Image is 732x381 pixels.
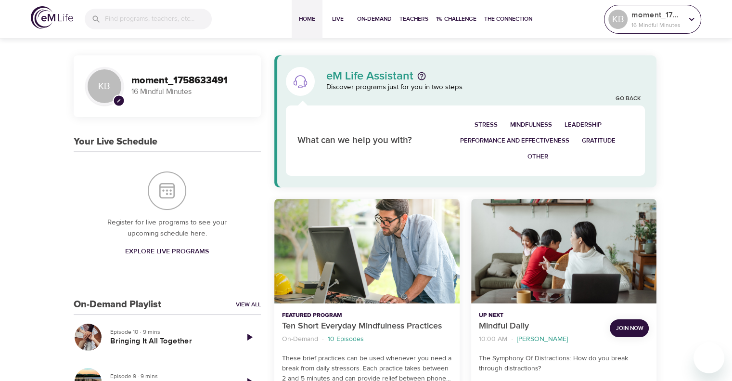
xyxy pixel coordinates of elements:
[297,134,431,148] p: What can we help you with?
[282,311,452,320] p: Featured Program
[479,334,507,344] p: 10:00 AM
[479,354,649,374] p: The Symphony Of Distractions: How do you break through distractions?
[326,14,349,24] span: Live
[631,21,682,29] p: 16 Mindful Minutes
[295,14,319,24] span: Home
[85,67,124,105] div: KB
[608,10,628,29] div: KB
[511,333,513,346] li: ·
[558,117,608,133] button: Leadership
[582,135,616,146] span: Gratitude
[510,119,552,131] span: Mindfulness
[517,334,568,344] p: [PERSON_NAME]
[131,86,249,97] p: 16 Mindful Minutes
[110,328,230,336] p: Episode 10 · 9 mins
[282,334,318,344] p: On-Demand
[121,243,213,261] a: Explore Live Programs
[454,133,576,149] button: Performance and Effectiveness
[436,14,476,24] span: 1% Challenge
[282,333,452,346] nav: breadcrumb
[616,323,643,333] span: Join Now
[479,311,602,320] p: Up Next
[328,334,364,344] p: 10 Episodes
[399,14,428,24] span: Teachers
[131,75,249,86] h3: moment_1758633491
[282,320,452,333] p: Ten Short Everyday Mindfulness Practices
[479,320,602,333] p: Mindful Daily
[504,117,558,133] button: Mindfulness
[148,171,186,210] img: Your Live Schedule
[484,14,532,24] span: The Connection
[468,117,504,133] button: Stress
[31,6,73,29] img: logo
[74,136,157,147] h3: Your Live Schedule
[110,372,230,381] p: Episode 9 · 9 mins
[236,301,261,309] a: View All
[105,9,212,29] input: Find programs, teachers, etc...
[610,319,649,337] button: Join Now
[631,9,682,21] p: moment_1758633491
[293,74,308,89] img: eM Life Assistant
[326,70,413,82] p: eM Life Assistant
[238,326,261,349] a: Play Episode
[125,246,209,258] span: Explore Live Programs
[460,135,569,146] span: Performance and Effectiveness
[576,133,622,149] button: Gratitude
[74,299,161,310] h3: On-Demand Playlist
[565,119,602,131] span: Leadership
[615,95,640,103] a: Go Back
[357,14,392,24] span: On-Demand
[475,119,498,131] span: Stress
[521,149,554,165] button: Other
[93,217,242,239] p: Register for live programs to see your upcoming schedule here.
[74,323,103,352] button: Bringing It All Together
[110,336,230,346] h5: Bringing It All Together
[322,333,324,346] li: ·
[274,199,460,303] button: Ten Short Everyday Mindfulness Practices
[693,342,724,373] iframe: Button to launch messaging window
[326,82,645,93] p: Discover programs just for you in two steps
[471,199,656,303] button: Mindful Daily
[527,151,548,162] span: Other
[479,333,602,346] nav: breadcrumb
